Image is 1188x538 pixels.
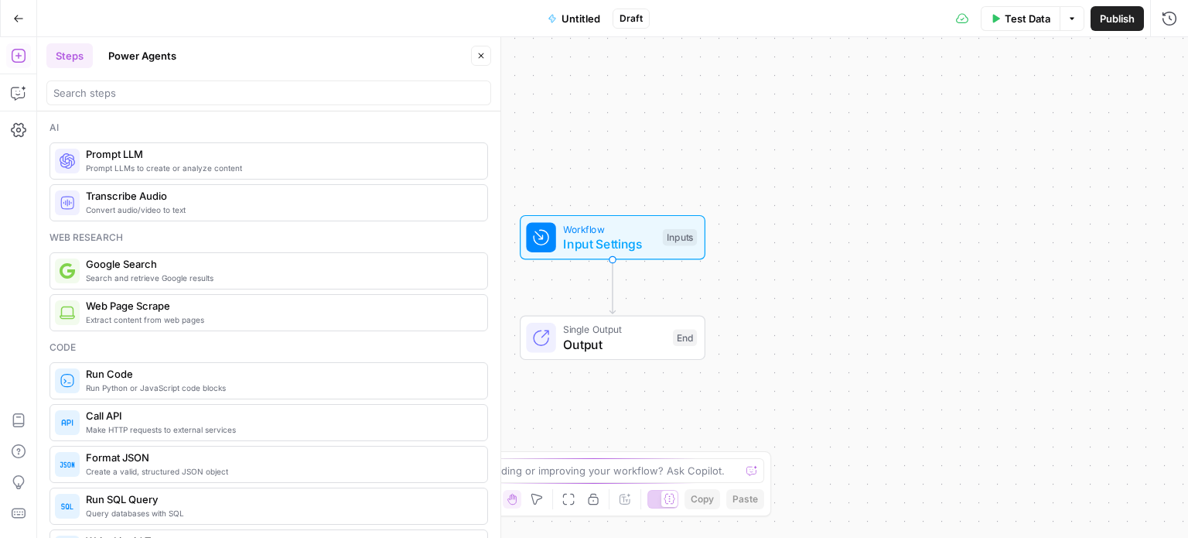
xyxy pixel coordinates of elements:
button: Steps [46,43,93,68]
span: Make HTTP requests to external services [86,423,475,436]
button: Publish [1091,6,1144,31]
span: Format JSON [86,450,475,465]
input: Search steps [53,85,484,101]
div: Single OutputOutputEnd [469,316,756,361]
span: Web Page Scrape [86,298,475,314]
button: Power Agents [99,43,186,68]
span: Draft [620,12,643,26]
span: Workflow [563,221,655,236]
span: Transcribe Audio [86,188,475,204]
span: Google Search [86,256,475,272]
span: Publish [1100,11,1135,26]
span: Create a valid, structured JSON object [86,465,475,478]
div: Inputs [663,229,697,246]
span: Call API [86,408,475,423]
button: Test Data [981,6,1060,31]
span: Paste [732,492,758,506]
div: End [673,330,697,347]
span: Output [563,335,665,354]
g: Edge from start to end [609,259,615,314]
span: Run Code [86,366,475,382]
button: Untitled [538,6,609,31]
div: Web research [49,231,488,245]
span: Input Settings [563,235,655,253]
span: Run Python or JavaScript code blocks [86,382,475,394]
span: Copy [691,492,714,506]
span: Run SQL Query [86,492,475,507]
span: Search and retrieve Google results [86,272,475,284]
span: Untitled [562,11,600,26]
div: Ai [49,121,488,135]
div: WorkflowInput SettingsInputs [469,215,756,260]
span: Extract content from web pages [86,314,475,326]
span: Query databases with SQL [86,507,475,519]
span: Single Output [563,322,665,337]
span: Prompt LLM [86,146,475,162]
button: Copy [684,489,720,509]
div: Code [49,341,488,355]
span: Test Data [1005,11,1050,26]
button: Paste [726,489,764,509]
span: Convert audio/video to text [86,204,475,216]
span: Prompt LLMs to create or analyze content [86,162,475,174]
